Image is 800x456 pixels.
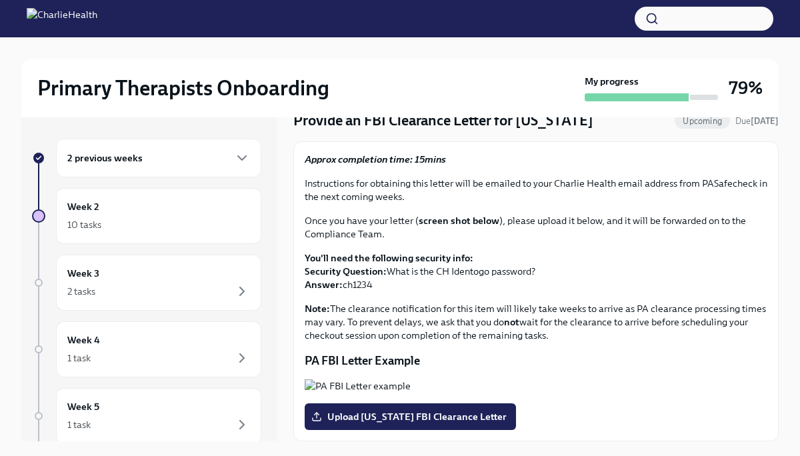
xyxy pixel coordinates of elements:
h6: Week 4 [67,333,100,347]
div: 2 previous weeks [56,139,261,177]
p: Once you have your letter ( ), please upload it below, and it will be forwarded on to the Complia... [305,214,767,241]
strong: not [504,316,519,328]
h6: Week 2 [67,199,99,214]
img: CharlieHealth [27,8,97,29]
span: September 18th, 2025 09:00 [735,115,779,127]
span: Due [735,116,779,126]
strong: Approx completion time: 15mins [305,153,446,165]
p: What is the CH Identogo password? ch1234 [305,251,767,291]
button: Zoom image [305,379,767,393]
h3: 79% [729,76,763,100]
a: Week 210 tasks [32,188,261,244]
p: The clearance notification for this item will likely take weeks to arrive as PA clearance process... [305,302,767,342]
div: 1 task [67,418,91,431]
h6: 2 previous weeks [67,151,143,165]
span: Upcoming [675,116,730,126]
div: 2 tasks [67,285,95,298]
h2: Primary Therapists Onboarding [37,75,329,101]
div: 1 task [67,351,91,365]
strong: Security Question: [305,265,387,277]
h4: Provide an FBI Clearance Letter for [US_STATE] [293,111,593,131]
span: Upload [US_STATE] FBI Clearance Letter [314,410,507,423]
p: Instructions for obtaining this letter will be emailed to your Charlie Health email address from ... [305,177,767,203]
h6: Week 3 [67,266,99,281]
strong: My progress [585,75,639,88]
p: PA FBI Letter Example [305,353,767,369]
a: Week 32 tasks [32,255,261,311]
label: Upload [US_STATE] FBI Clearance Letter [305,403,516,430]
a: Week 51 task [32,388,261,444]
strong: Answer: [305,279,343,291]
strong: [DATE] [751,116,779,126]
div: 10 tasks [67,218,101,231]
a: Week 41 task [32,321,261,377]
strong: Note: [305,303,330,315]
strong: screen shot below [419,215,499,227]
h6: Week 5 [67,399,99,414]
strong: You'll need the following security info: [305,252,473,264]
